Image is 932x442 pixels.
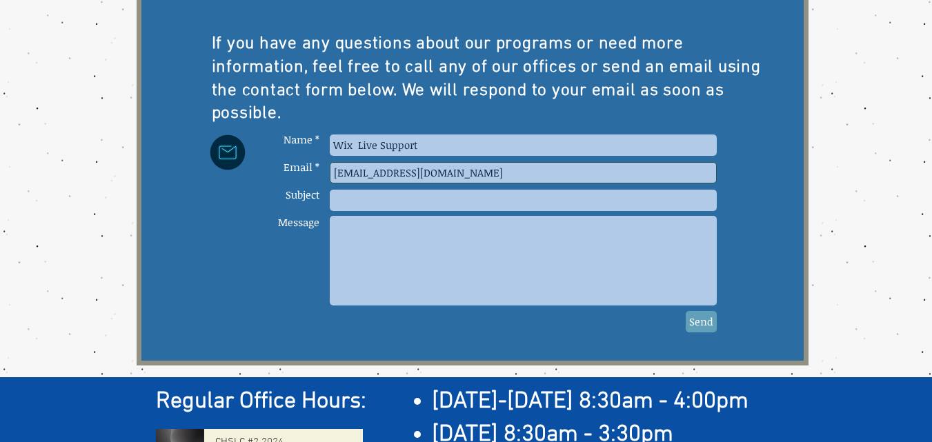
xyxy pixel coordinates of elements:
h2: ​ [156,385,787,419]
span: [DATE]-[DATE] 8:30am - 4:00pm [432,388,748,416]
span: Regular Office Hours: [156,388,366,416]
button: Send [686,311,717,332]
span: If you have any questions about our programs or need more information, feel free to call any of o... [212,34,761,124]
span: Message [278,215,319,229]
span: Email * [284,160,319,174]
span: Name * [284,132,319,146]
span: Subject [286,188,319,201]
span: Send [689,314,713,329]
